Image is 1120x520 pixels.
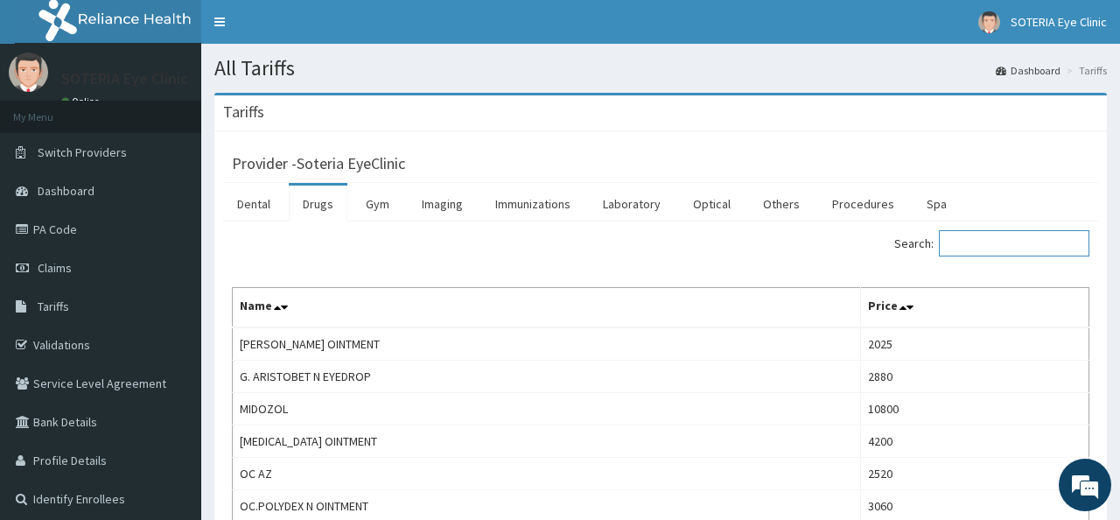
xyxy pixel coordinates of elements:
[861,361,1089,393] td: 2880
[38,260,72,276] span: Claims
[223,104,264,120] h3: Tariffs
[233,288,861,328] th: Name
[913,186,961,222] a: Spa
[939,230,1089,256] input: Search:
[233,361,861,393] td: G. ARISTOBET N EYEDROP
[352,186,403,222] a: Gym
[38,183,94,199] span: Dashboard
[38,299,69,314] span: Tariffs
[978,11,1000,33] img: User Image
[232,156,405,172] h3: Provider - Soteria EyeClinic
[9,53,48,92] img: User Image
[589,186,675,222] a: Laboratory
[233,393,861,425] td: MIDOZOL
[408,186,477,222] a: Imaging
[861,288,1089,328] th: Price
[894,230,1089,256] label: Search:
[861,458,1089,490] td: 2520
[223,186,284,222] a: Dental
[861,425,1089,458] td: 4200
[233,327,861,361] td: [PERSON_NAME] OINTMENT
[749,186,814,222] a: Others
[481,186,584,222] a: Immunizations
[61,71,188,87] p: SOTERIA Eye Clinic
[1062,63,1107,78] li: Tariffs
[996,63,1060,78] a: Dashboard
[233,458,861,490] td: OC AZ
[233,425,861,458] td: [MEDICAL_DATA] OINTMENT
[861,327,1089,361] td: 2025
[679,186,745,222] a: Optical
[38,144,127,160] span: Switch Providers
[214,57,1107,80] h1: All Tariffs
[289,186,347,222] a: Drugs
[61,95,103,108] a: Online
[861,393,1089,425] td: 10800
[1011,14,1107,30] span: SOTERIA Eye Clinic
[818,186,908,222] a: Procedures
